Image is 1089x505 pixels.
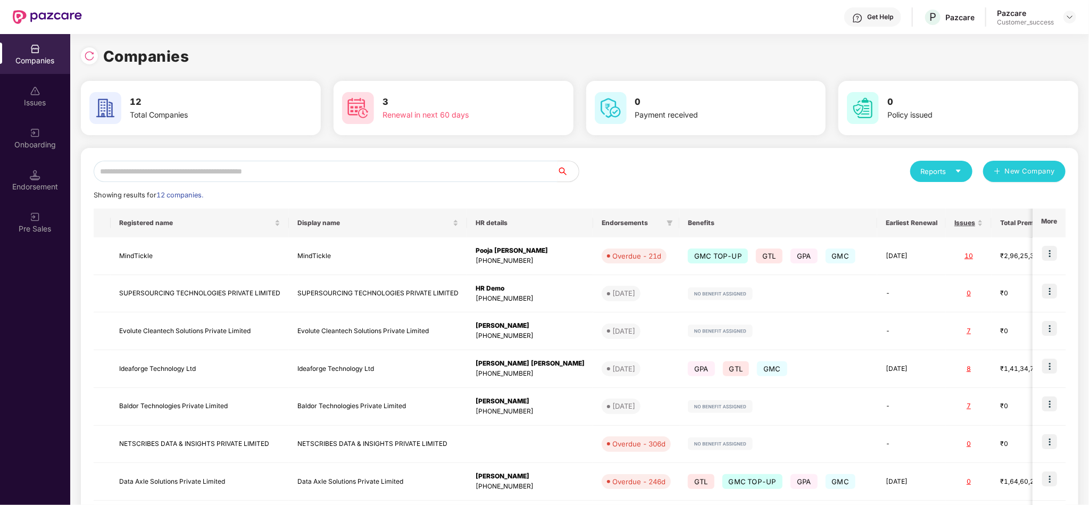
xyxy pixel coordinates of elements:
td: Ideaforge Technology Ltd [289,350,467,388]
td: - [877,275,946,313]
span: GMC [826,474,856,489]
img: svg+xml;base64,PHN2ZyB4bWxucz0iaHR0cDovL3d3dy53My5vcmcvMjAwMC9zdmciIHdpZHRoPSIxMjIiIGhlaWdodD0iMj... [688,287,753,300]
img: svg+xml;base64,PHN2ZyBpZD0iQ29tcGFuaWVzIiB4bWxucz0iaHR0cDovL3d3dy53My5vcmcvMjAwMC9zdmciIHdpZHRoPS... [30,44,40,54]
div: Renewal in next 60 days [383,109,528,121]
td: NETSCRIBES DATA & INSIGHTS PRIVATE LIMITED [111,426,289,463]
div: [DATE] [612,401,635,411]
div: Total Companies [130,109,276,121]
span: filter [664,217,675,229]
div: [DATE] [612,326,635,336]
div: ₹0 [1000,401,1053,411]
div: [PHONE_NUMBER] [476,369,585,379]
span: GMC TOP-UP [722,474,783,489]
td: [DATE] [877,237,946,275]
div: 0 [954,288,983,299]
div: ₹0 [1000,439,1053,449]
div: [PHONE_NUMBER] [476,331,585,341]
div: Overdue - 246d [612,476,666,487]
th: Total Premium [992,209,1062,237]
div: Customer_success [997,18,1054,27]
img: svg+xml;base64,PHN2ZyB4bWxucz0iaHR0cDovL3d3dy53My5vcmcvMjAwMC9zdmciIHdpZHRoPSI2MCIgaGVpZ2h0PSI2MC... [847,92,879,124]
span: GPA [791,474,818,489]
div: ₹0 [1000,326,1053,336]
div: Policy issued [887,109,1033,121]
img: icon [1042,284,1057,299]
div: 10 [954,251,983,261]
button: plusNew Company [983,161,1066,182]
td: Ideaforge Technology Ltd [111,350,289,388]
img: svg+xml;base64,PHN2ZyB3aWR0aD0iMTQuNSIgaGVpZ2h0PSIxNC41IiB2aWV3Qm94PSIwIDAgMTYgMTYiIGZpbGw9Im5vbm... [30,170,40,180]
span: caret-down [955,168,962,175]
div: ₹0 [1000,288,1053,299]
div: Pazcare [997,8,1054,18]
span: search [557,167,579,176]
h1: Companies [103,45,189,68]
h3: 0 [887,95,1033,109]
img: New Pazcare Logo [13,10,82,24]
td: NETSCRIBES DATA & INSIGHTS PRIVATE LIMITED [289,426,467,463]
td: [DATE] [877,463,946,501]
span: Issues [954,219,975,227]
img: svg+xml;base64,PHN2ZyB4bWxucz0iaHR0cDovL3d3dy53My5vcmcvMjAwMC9zdmciIHdpZHRoPSI2MCIgaGVpZ2h0PSI2MC... [595,92,627,124]
img: svg+xml;base64,PHN2ZyB4bWxucz0iaHR0cDovL3d3dy53My5vcmcvMjAwMC9zdmciIHdpZHRoPSIxMjIiIGhlaWdodD0iMj... [688,400,753,413]
h3: 12 [130,95,276,109]
div: Payment received [635,109,781,121]
th: More [1033,209,1066,237]
div: [DATE] [612,288,635,299]
div: ₹2,96,25,380.75 [1000,251,1053,261]
td: - [877,388,946,426]
th: HR details [467,209,593,237]
td: SUPERSOURCING TECHNOLOGIES PRIVATE LIMITED [111,275,289,313]
td: Baldor Technologies Private Limited [111,388,289,426]
th: Benefits [679,209,877,237]
span: 12 companies. [156,191,203,199]
div: 8 [954,364,983,374]
div: [DATE] [612,363,635,374]
div: [PERSON_NAME] [476,396,585,407]
span: Showing results for [94,191,203,199]
img: svg+xml;base64,PHN2ZyBpZD0iSGVscC0zMngzMiIgeG1sbnM9Imh0dHA6Ly93d3cudzMub3JnLzIwMDAvc3ZnIiB3aWR0aD... [852,13,863,23]
td: [DATE] [877,350,946,388]
span: Display name [297,219,451,227]
div: [PHONE_NUMBER] [476,407,585,417]
div: 0 [954,439,983,449]
img: icon [1042,434,1057,449]
span: New Company [1005,166,1055,177]
td: SUPERSOURCING TECHNOLOGIES PRIVATE LIMITED [289,275,467,313]
h3: 0 [635,95,781,109]
td: - [877,312,946,350]
span: GPA [688,361,715,376]
span: P [929,11,936,23]
td: MindTickle [289,237,467,275]
div: [PERSON_NAME] [476,471,585,482]
img: svg+xml;base64,PHN2ZyB4bWxucz0iaHR0cDovL3d3dy53My5vcmcvMjAwMC9zdmciIHdpZHRoPSI2MCIgaGVpZ2h0PSI2MC... [342,92,374,124]
span: GMC [757,361,787,376]
div: Pooja [PERSON_NAME] [476,246,585,256]
div: [PHONE_NUMBER] [476,294,585,304]
span: GMC [826,249,856,263]
div: [PERSON_NAME] [476,321,585,331]
img: icon [1042,321,1057,336]
span: GPA [791,249,818,263]
img: svg+xml;base64,PHN2ZyBpZD0iUmVsb2FkLTMyeDMyIiB4bWxucz0iaHR0cDovL3d3dy53My5vcmcvMjAwMC9zdmciIHdpZH... [84,51,95,61]
button: search [557,161,579,182]
th: Issues [946,209,992,237]
td: Evolute Cleantech Solutions Private Limited [289,312,467,350]
td: - [877,426,946,463]
div: Get Help [867,13,893,21]
img: svg+xml;base64,PHN2ZyB4bWxucz0iaHR0cDovL3d3dy53My5vcmcvMjAwMC9zdmciIHdpZHRoPSIxMjIiIGhlaWdodD0iMj... [688,437,753,450]
img: svg+xml;base64,PHN2ZyB3aWR0aD0iMjAiIGhlaWdodD0iMjAiIHZpZXdCb3g9IjAgMCAyMCAyMCIgZmlsbD0ibm9uZSIgeG... [30,212,40,222]
div: Reports [921,166,962,177]
span: filter [667,220,673,226]
span: Total Premium [1000,219,1045,227]
td: Baldor Technologies Private Limited [289,388,467,426]
img: svg+xml;base64,PHN2ZyB4bWxucz0iaHR0cDovL3d3dy53My5vcmcvMjAwMC9zdmciIHdpZHRoPSIxMjIiIGhlaWdodD0iMj... [688,325,753,337]
span: GTL [756,249,783,263]
div: ₹1,41,34,726.76 [1000,364,1053,374]
span: GTL [723,361,750,376]
th: Registered name [111,209,289,237]
img: svg+xml;base64,PHN2ZyB4bWxucz0iaHR0cDovL3d3dy53My5vcmcvMjAwMC9zdmciIHdpZHRoPSI2MCIgaGVpZ2h0PSI2MC... [89,92,121,124]
h3: 3 [383,95,528,109]
div: Overdue - 306d [612,438,666,449]
td: Evolute Cleantech Solutions Private Limited [111,312,289,350]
